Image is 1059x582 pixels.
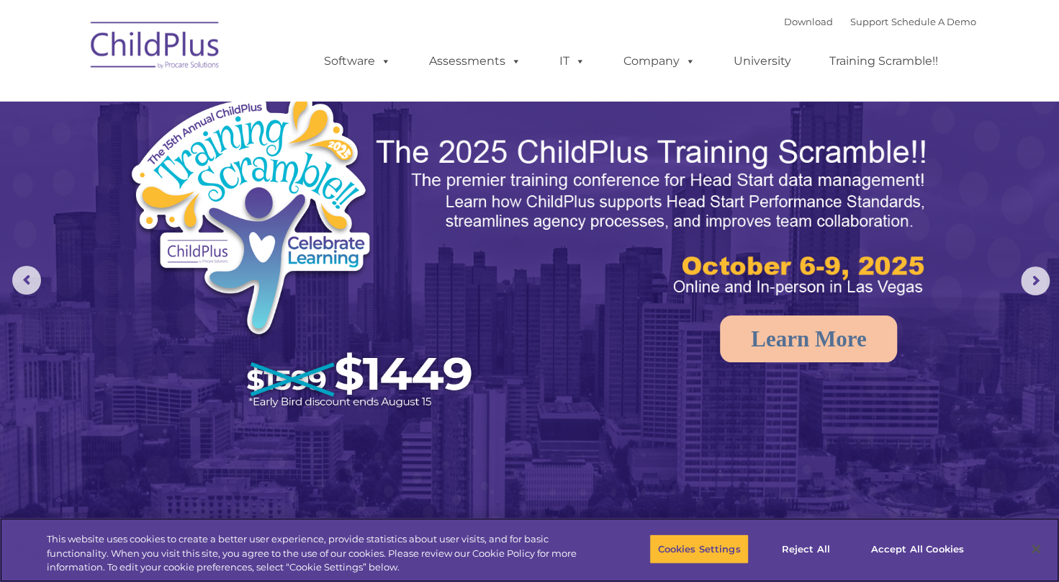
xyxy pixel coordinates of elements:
button: Close [1020,533,1052,565]
font: | [784,16,976,27]
a: Assessments [415,47,536,76]
a: Schedule A Demo [891,16,976,27]
a: Support [850,16,888,27]
button: Accept All Cookies [863,534,972,564]
button: Cookies Settings [649,534,748,564]
a: Learn More [720,315,897,362]
a: University [719,47,806,76]
a: IT [545,47,600,76]
div: This website uses cookies to create a better user experience, provide statistics about user visit... [47,532,582,575]
a: Download [784,16,833,27]
a: Software [310,47,405,76]
img: ChildPlus by Procare Solutions [84,12,227,84]
span: Phone number [200,154,261,165]
a: Training Scramble!! [815,47,952,76]
span: Last name [200,95,244,106]
button: Reject All [761,534,851,564]
a: Company [609,47,710,76]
